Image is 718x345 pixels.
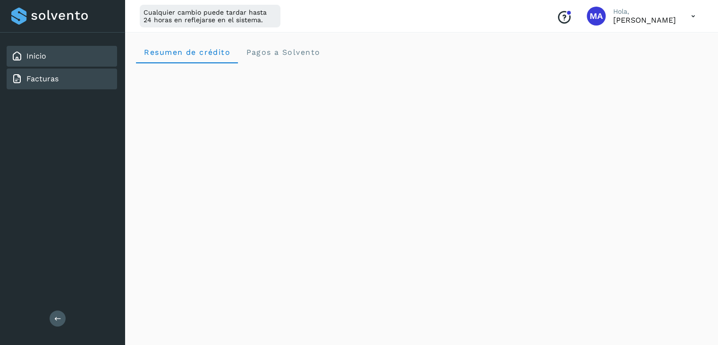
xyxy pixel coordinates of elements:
a: Facturas [26,74,59,83]
p: Hola, [613,8,676,16]
div: Cualquier cambio puede tardar hasta 24 horas en reflejarse en el sistema. [140,5,280,27]
div: Facturas [7,69,117,89]
span: Pagos a Solvento [245,48,320,57]
div: Inicio [7,46,117,67]
a: Inicio [26,52,46,60]
p: Manuel Alonso Erives [613,16,676,25]
span: Resumen de crédito [144,48,230,57]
